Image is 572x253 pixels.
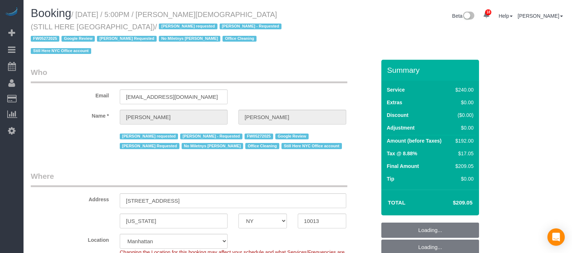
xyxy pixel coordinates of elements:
span: Office Cleaning [245,143,279,149]
span: [PERSON_NAME] requested [120,134,178,139]
span: [PERSON_NAME] Requested [120,143,179,149]
span: Google Review [62,36,95,42]
h4: $209.05 [431,200,473,206]
a: 18 [479,7,493,23]
label: Location [25,234,114,244]
span: FW05272025 [245,134,273,139]
span: [PERSON_NAME] Requested [97,36,157,42]
label: Amount (before Taxes) [387,137,441,144]
label: Final Amount [387,163,419,170]
label: Tip [387,175,394,182]
div: $0.00 [453,124,474,131]
span: Still Here NYC Office account [281,143,342,149]
span: / [31,23,284,55]
div: $192.00 [453,137,474,144]
div: $0.00 [453,175,474,182]
span: Still Here NYC Office account [31,48,91,54]
label: Extras [387,99,402,106]
legend: Who [31,67,347,83]
h3: Summary [387,66,475,74]
strong: Total [388,199,406,206]
input: First Name [120,110,228,125]
span: [PERSON_NAME] requested [159,24,217,29]
span: 18 [485,9,491,15]
legend: Where [31,171,347,187]
label: Address [25,193,114,203]
span: [PERSON_NAME] - Requested [220,24,281,29]
small: / [DATE] / 5:00PM / [PERSON_NAME][DEMOGRAPHIC_DATA] (STILL HERE [GEOGRAPHIC_DATA]) [31,10,284,55]
label: Adjustment [387,124,415,131]
input: Zip Code [298,214,346,228]
span: Office Cleaning [223,36,257,42]
img: Automaid Logo [4,7,19,17]
span: No Miletnys [PERSON_NAME] [159,36,220,42]
span: No Miletnys [PERSON_NAME] [182,143,243,149]
div: Open Intercom Messenger [547,228,565,246]
a: [PERSON_NAME] [518,13,563,19]
label: Service [387,86,405,93]
input: City [120,214,228,228]
div: $209.05 [453,163,474,170]
label: Email [25,89,114,99]
div: $240.00 [453,86,474,93]
div: $17.05 [453,150,474,157]
input: Last Name [238,110,346,125]
span: [PERSON_NAME] - Requested [180,134,242,139]
span: Booking [31,7,71,20]
span: FW05272025 [31,36,59,42]
img: New interface [462,12,474,21]
div: ($0.00) [453,111,474,119]
label: Tax @ 8.88% [387,150,417,157]
a: Help [499,13,513,19]
label: Discount [387,111,408,119]
a: Beta [452,13,475,19]
label: Name * [25,110,114,119]
span: Google Review [275,134,309,139]
input: Email [120,89,228,104]
div: $0.00 [453,99,474,106]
